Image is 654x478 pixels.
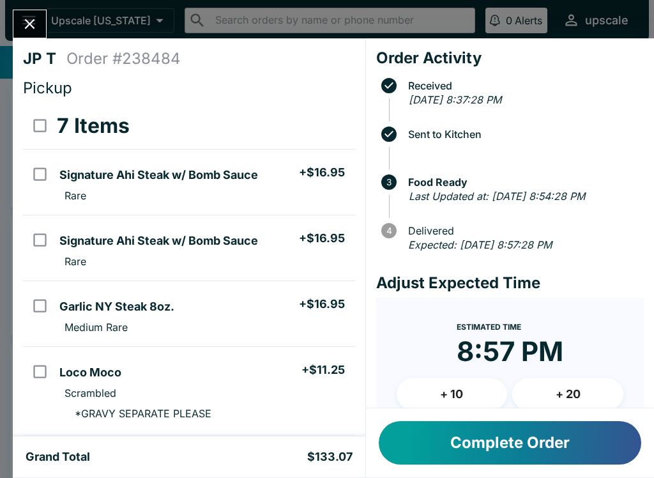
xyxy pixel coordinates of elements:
h5: + $16.95 [299,297,345,312]
h5: Grand Total [26,449,90,465]
h5: Signature Ahi Steak w/ Bomb Sauce [59,167,258,183]
h5: + $11.25 [301,362,345,378]
h5: + $16.95 [299,231,345,246]
p: Rare [65,255,86,268]
em: Expected: [DATE] 8:57:28 PM [408,238,552,251]
em: Last Updated at: [DATE] 8:54:28 PM [409,190,585,203]
button: + 10 [397,378,508,410]
span: Food Ready [402,176,644,188]
h4: Order Activity [376,49,644,68]
em: [DATE] 8:37:28 PM [409,93,501,106]
time: 8:57 PM [457,335,563,368]
span: Received [402,80,644,91]
p: Scrambled [65,387,116,399]
h5: + $16.95 [299,165,345,180]
span: Delivered [402,225,644,236]
h4: JP T [23,49,66,68]
p: Medium Rare [65,321,128,334]
h4: Adjust Expected Time [376,274,644,293]
span: Pickup [23,79,72,97]
button: Complete Order [379,421,641,465]
h3: 7 Items [57,113,130,139]
button: + 20 [512,378,623,410]
span: Sent to Kitchen [402,128,644,140]
button: Close [13,10,46,38]
p: * GRAVY SEPARATE PLEASE [65,407,211,420]
text: 4 [386,226,392,236]
text: 3 [386,177,392,187]
h5: $133.07 [307,449,353,465]
h5: Garlic NY Steak 8oz. [59,299,174,314]
h5: Loco Moco [59,365,121,380]
h5: Signature Ahi Steak w/ Bomb Sauce [59,233,258,249]
p: Rare [65,189,86,202]
span: Estimated Time [457,322,521,332]
h4: Order # 238484 [66,49,181,68]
